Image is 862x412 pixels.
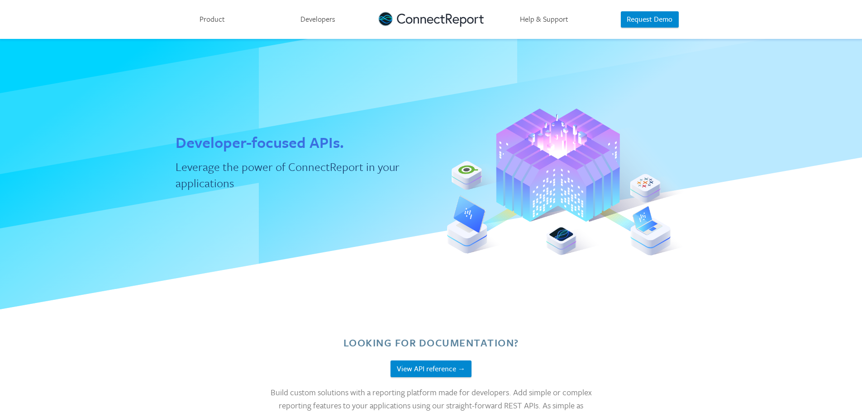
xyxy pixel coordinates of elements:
[447,79,710,285] img: developers.png
[176,132,344,153] h1: Developer-focused APIs.
[391,360,471,377] button: View API reference →
[176,159,415,191] h2: Leverage the power of ConnectReport in your applications
[343,336,519,350] h3: Looking for documentation?
[621,11,679,28] button: Request Demo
